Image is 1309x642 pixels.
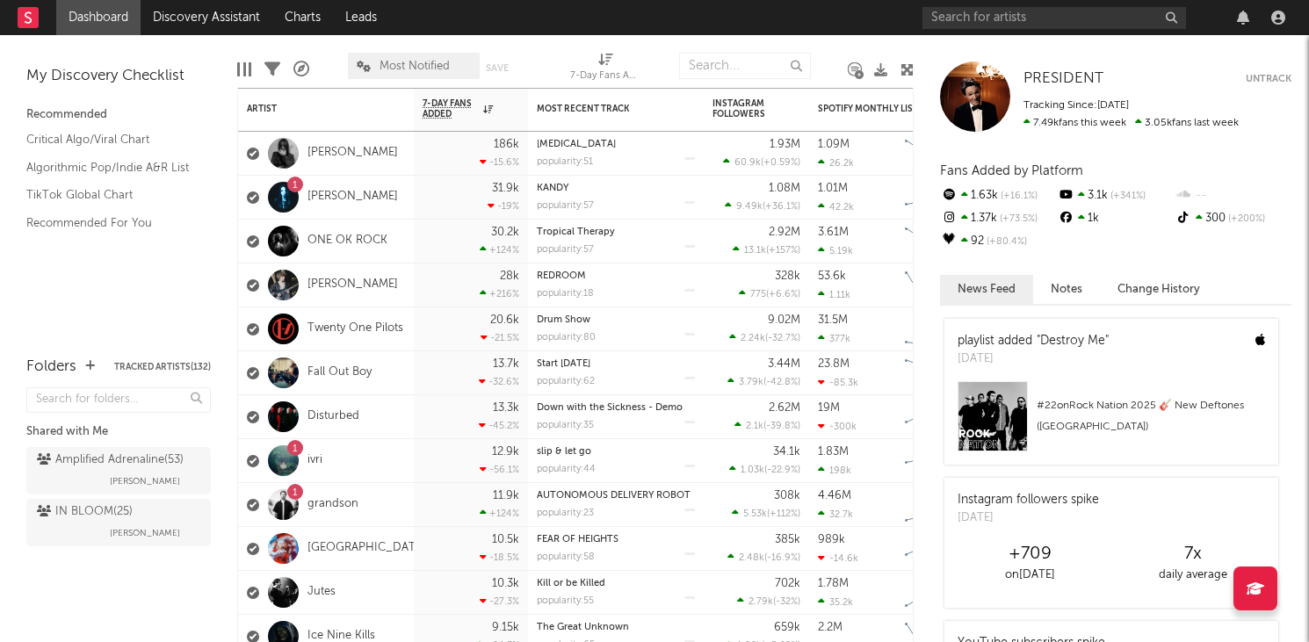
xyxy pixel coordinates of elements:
[744,246,766,256] span: 13.1k
[493,358,519,370] div: 13.7k
[773,446,800,458] div: 34.1k
[1033,275,1100,304] button: Notes
[746,422,763,431] span: 2.1k
[768,314,800,326] div: 9.02M
[749,597,773,607] span: 2.79k
[897,351,976,395] svg: Chart title
[818,465,851,476] div: 198k
[818,402,840,414] div: 19M
[734,158,761,168] span: 60.9k
[818,552,858,564] div: -14.6k
[733,244,800,256] div: ( )
[897,263,976,307] svg: Chart title
[480,244,519,256] div: +124 %
[940,230,1057,253] div: 92
[767,553,798,563] span: -16.9 %
[818,377,858,388] div: -85.3k
[727,376,800,387] div: ( )
[1023,118,1239,128] span: 3.05k fans last week
[307,541,426,556] a: [GEOGRAPHIC_DATA]
[775,578,800,589] div: 702k
[492,622,519,633] div: 9.15k
[1175,184,1291,207] div: --
[423,98,479,119] span: 7-Day Fans Added
[537,289,594,299] div: popularity: 18
[1246,70,1291,88] button: Untrack
[486,63,509,73] button: Save
[479,376,519,387] div: -32.6 %
[818,446,849,458] div: 1.83M
[1108,191,1146,201] span: +341 %
[984,237,1027,247] span: +80.4 %
[770,509,798,519] span: +112 %
[26,213,193,233] a: Recommended For You
[264,44,280,95] div: Filters
[537,447,695,457] div: slip & let go
[26,422,211,443] div: Shared with Me
[537,377,595,386] div: popularity: 62
[492,578,519,589] div: 10.3k
[944,381,1278,465] a: #22onRock Nation 2025 🎸 New Deftones ([GEOGRAPHIC_DATA])
[488,200,519,212] div: -19 %
[897,132,976,176] svg: Chart title
[818,596,853,608] div: 35.2k
[775,534,800,545] div: 385k
[818,157,854,169] div: 26.2k
[818,534,845,545] div: 989k
[37,501,133,523] div: IN BLOOM ( 25 )
[769,246,798,256] span: +157 %
[537,596,594,606] div: popularity: 55
[537,359,695,369] div: Start Today
[492,183,519,194] div: 31.9k
[537,465,596,474] div: popularity: 44
[1057,184,1174,207] div: 3.1k
[1023,70,1103,88] a: PRESIDENT
[537,140,616,149] a: [MEDICAL_DATA]
[537,227,615,237] a: Tropical Therapy
[1111,544,1274,565] div: 7 x
[769,183,800,194] div: 1.08M
[940,164,1083,177] span: Fans Added by Platform
[537,359,590,369] a: Start [DATE]
[380,61,450,72] span: Most Notified
[940,184,1057,207] div: 1.63k
[818,227,849,238] div: 3.61M
[997,214,1038,224] span: +73.5 %
[537,315,590,325] a: Drum Show
[765,202,798,212] span: +36.1 %
[480,156,519,168] div: -15.6 %
[307,409,359,424] a: Disturbed
[307,453,322,468] a: ivri
[26,357,76,378] div: Folders
[537,403,683,413] a: Down with the Sickness - Demo
[537,421,594,430] div: popularity: 35
[537,535,695,545] div: FEAR OF HEIGHTS
[1037,395,1265,437] div: # 22 on Rock Nation 2025 🎸 New Deftones ([GEOGRAPHIC_DATA])
[818,358,850,370] div: 23.8M
[763,158,798,168] span: +0.59 %
[729,464,800,475] div: ( )
[307,365,372,380] a: Fall Out Boy
[897,395,976,439] svg: Chart title
[570,66,640,87] div: 7-Day Fans Added (7-Day Fans Added)
[769,290,798,299] span: +6.6 %
[766,422,798,431] span: -39.8 %
[480,464,519,475] div: -56.1 %
[940,275,1033,304] button: News Feed
[1175,207,1291,230] div: 300
[307,278,398,292] a: [PERSON_NAME]
[26,105,211,126] div: Recommended
[1111,565,1274,586] div: daily average
[739,553,764,563] span: 2.48k
[537,333,596,343] div: popularity: 80
[293,44,309,95] div: A&R Pipeline
[491,227,519,238] div: 30.2k
[480,508,519,519] div: +124 %
[998,191,1038,201] span: +16.1 %
[570,44,640,95] div: 7-Day Fans Added (7-Day Fans Added)
[741,334,765,343] span: 2.24k
[537,245,594,255] div: popularity: 57
[727,552,800,563] div: ( )
[818,201,854,213] div: 42.2k
[818,333,850,344] div: 377k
